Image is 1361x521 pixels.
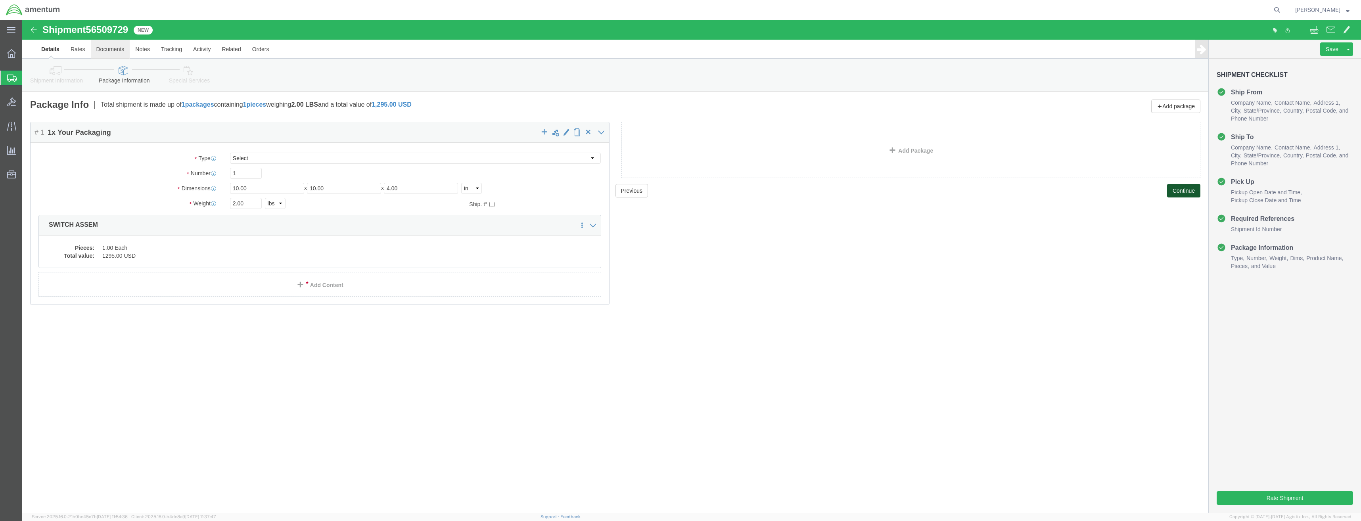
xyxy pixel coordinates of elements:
iframe: FS Legacy Container [22,20,1361,513]
button: [PERSON_NAME] [1295,5,1350,15]
span: Server: 2025.16.0-21b0bc45e7b [32,514,128,519]
span: [DATE] 11:54:36 [97,514,128,519]
span: Copyright © [DATE]-[DATE] Agistix Inc., All Rights Reserved [1229,513,1351,520]
a: Feedback [560,514,581,519]
a: Support [541,514,560,519]
span: Client: 2025.16.0-b4dc8a9 [131,514,216,519]
span: Joe Ricklefs [1295,6,1340,14]
span: [DATE] 11:37:47 [185,514,216,519]
img: logo [6,4,60,16]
